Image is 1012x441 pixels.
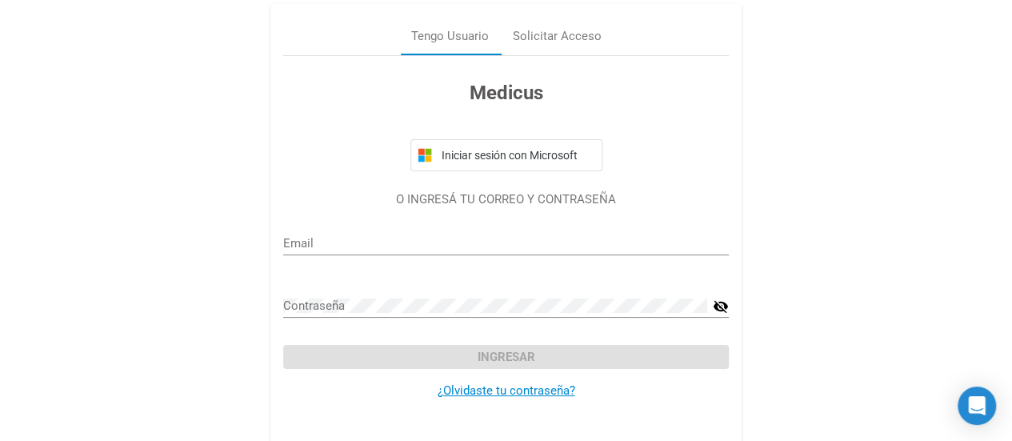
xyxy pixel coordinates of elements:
[283,345,729,369] button: Ingresar
[410,139,602,171] button: Iniciar sesión con Microsoft
[283,78,729,107] h3: Medicus
[283,190,729,209] p: O INGRESÁ TU CORREO Y CONTRASEÑA
[513,27,602,46] div: Solicitar Acceso
[438,149,595,162] span: Iniciar sesión con Microsoft
[713,297,729,316] mat-icon: visibility_off
[958,387,996,425] div: Open Intercom Messenger
[411,27,489,46] div: Tengo Usuario
[438,383,575,398] a: ¿Olvidaste tu contraseña?
[478,350,535,364] span: Ingresar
